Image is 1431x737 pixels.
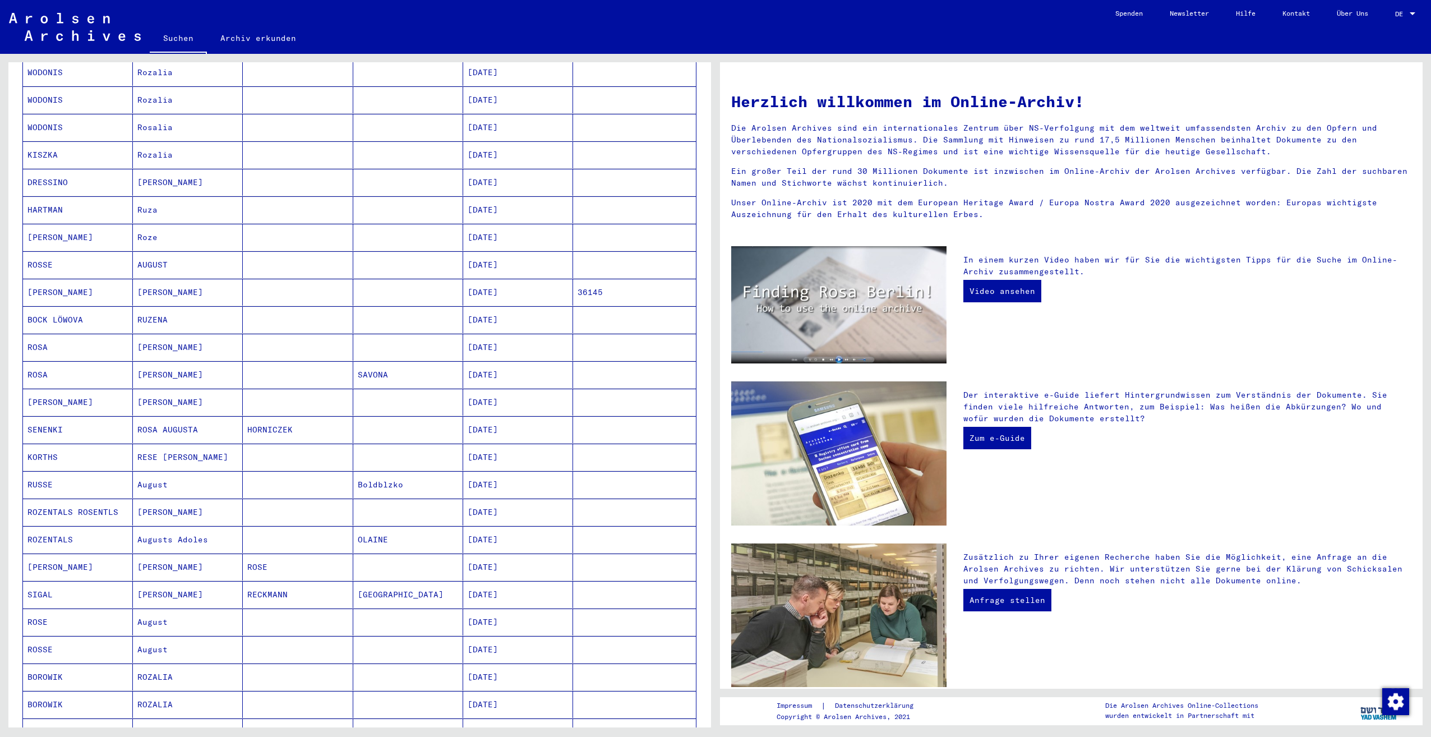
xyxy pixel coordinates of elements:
mat-cell: [PERSON_NAME] [133,499,243,526]
mat-cell: KORTHS [23,444,133,471]
a: Archiv erkunden [207,25,310,52]
mat-cell: [PERSON_NAME] [23,554,133,581]
mat-cell: Boldblzko [353,471,463,498]
mat-cell: [PERSON_NAME] [133,581,243,608]
mat-cell: [DATE] [463,334,573,361]
img: inquiries.jpg [731,543,947,688]
mat-cell: [PERSON_NAME] [23,224,133,251]
mat-cell: SENENKI [23,416,133,443]
mat-cell: [PERSON_NAME] [133,334,243,361]
div: Zustimmung ändern [1382,688,1409,715]
mat-cell: ROSE [23,609,133,635]
mat-cell: August [133,636,243,663]
mat-cell: [DATE] [463,389,573,416]
mat-cell: ROZENTALS [23,526,133,553]
p: wurden entwickelt in Partnerschaft mit [1105,711,1258,721]
p: Die Arolsen Archives sind ein internationales Zentrum über NS-Verfolgung mit dem weltweit umfasse... [731,122,1411,158]
mat-cell: [DATE] [463,581,573,608]
mat-cell: ROZALIA [133,664,243,690]
mat-cell: ROSA AUGUSTA [133,416,243,443]
mat-cell: ROZALIA [133,691,243,718]
a: Suchen [150,25,207,54]
mat-cell: [DATE] [463,86,573,113]
mat-cell: WODONIS [23,86,133,113]
mat-cell: SIGAL [23,581,133,608]
mat-cell: BOROWIK [23,691,133,718]
mat-cell: [DATE] [463,471,573,498]
mat-cell: Rosalia [133,114,243,141]
mat-cell: [DATE] [463,59,573,86]
mat-cell: [PERSON_NAME] [133,389,243,416]
mat-cell: SAVONA [353,361,463,388]
mat-cell: WODONIS [23,114,133,141]
mat-cell: [DATE] [463,416,573,443]
mat-cell: Rozalia [133,141,243,168]
mat-cell: Ruza [133,196,243,223]
mat-cell: [DATE] [463,141,573,168]
mat-cell: RESE [PERSON_NAME] [133,444,243,471]
a: Impressum [777,700,821,712]
span: DE [1395,10,1407,18]
mat-cell: [PERSON_NAME] [133,279,243,306]
mat-cell: [PERSON_NAME] [133,361,243,388]
mat-cell: [DATE] [463,196,573,223]
mat-cell: OLAINE [353,526,463,553]
mat-cell: [DATE] [463,361,573,388]
mat-cell: KISZKA [23,141,133,168]
mat-cell: Rozalia [133,86,243,113]
mat-cell: [PERSON_NAME] [133,554,243,581]
p: Die Arolsen Archives Online-Collections [1105,701,1258,711]
a: Zum e-Guide [963,427,1031,449]
mat-cell: [DATE] [463,526,573,553]
mat-cell: AUGUST [133,251,243,278]
mat-cell: RUSSE [23,471,133,498]
mat-cell: [GEOGRAPHIC_DATA] [353,581,463,608]
h1: Herzlich willkommen im Online-Archiv! [731,90,1411,113]
mat-cell: [DATE] [463,444,573,471]
mat-cell: [DATE] [463,636,573,663]
mat-cell: Roze [133,224,243,251]
mat-cell: Rozalia [133,59,243,86]
img: video.jpg [731,246,947,363]
p: Ein großer Teil der rund 30 Millionen Dokumente ist inzwischen im Online-Archiv der Arolsen Archi... [731,165,1411,189]
mat-cell: ROSE [243,554,353,581]
p: Unser Online-Archiv ist 2020 mit dem European Heritage Award / Europa Nostra Award 2020 ausgezeic... [731,197,1411,220]
mat-cell: [DATE] [463,279,573,306]
mat-cell: BOCK LÖWOVA [23,306,133,333]
p: Copyright © Arolsen Archives, 2021 [777,712,927,722]
img: Zustimmung ändern [1382,688,1409,715]
mat-cell: RUZENA [133,306,243,333]
mat-cell: [DATE] [463,499,573,526]
mat-cell: [DATE] [463,224,573,251]
a: Anfrage stellen [963,589,1051,611]
img: eguide.jpg [731,381,947,526]
mat-cell: [DATE] [463,251,573,278]
mat-cell: 36145 [573,279,696,306]
a: Video ansehen [963,280,1041,302]
img: yv_logo.png [1358,697,1400,725]
p: Der interaktive e-Guide liefert Hintergrundwissen zum Verständnis der Dokumente. Sie finden viele... [963,389,1411,425]
mat-cell: ROZENTALS ROSENTLS [23,499,133,526]
mat-cell: ROSA [23,334,133,361]
mat-cell: ROSSE [23,251,133,278]
mat-cell: [DATE] [463,609,573,635]
mat-cell: [DATE] [463,691,573,718]
mat-cell: [PERSON_NAME] [23,279,133,306]
mat-cell: HARTMAN [23,196,133,223]
div: | [777,700,927,712]
mat-cell: BOROWIK [23,664,133,690]
img: Arolsen_neg.svg [9,13,141,41]
mat-cell: [DATE] [463,664,573,690]
mat-cell: HORNICZEK [243,416,353,443]
mat-cell: RECKMANN [243,581,353,608]
mat-cell: DRESSINO [23,169,133,196]
p: Zusätzlich zu Ihrer eigenen Recherche haben Sie die Möglichkeit, eine Anfrage an die Arolsen Arch... [963,551,1411,587]
mat-cell: [DATE] [463,114,573,141]
mat-cell: [PERSON_NAME] [133,169,243,196]
a: Datenschutzerklärung [826,700,927,712]
p: In einem kurzen Video haben wir für Sie die wichtigsten Tipps für die Suche im Online-Archiv zusa... [963,254,1411,278]
mat-cell: WODONIS [23,59,133,86]
mat-cell: August [133,471,243,498]
mat-cell: [PERSON_NAME] [23,389,133,416]
mat-cell: [DATE] [463,169,573,196]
